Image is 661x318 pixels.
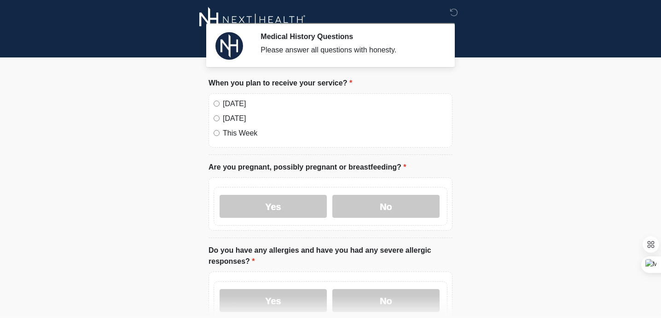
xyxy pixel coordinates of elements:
input: [DATE] [214,101,220,107]
input: [DATE] [214,115,220,121]
label: Do you have any allergies and have you had any severe allergic responses? [209,245,452,267]
img: Agent Avatar [215,32,243,60]
label: Yes [220,195,327,218]
label: [DATE] [223,98,447,109]
label: Yes [220,289,327,312]
label: This Week [223,128,447,139]
label: No [332,195,440,218]
label: When you plan to receive your service? [209,78,352,89]
label: Are you pregnant, possibly pregnant or breastfeeding? [209,162,406,173]
input: This Week [214,130,220,136]
label: [DATE] [223,113,447,124]
img: Next-Health Logo [199,7,306,32]
label: No [332,289,440,312]
div: Please answer all questions with honesty. [261,45,439,56]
